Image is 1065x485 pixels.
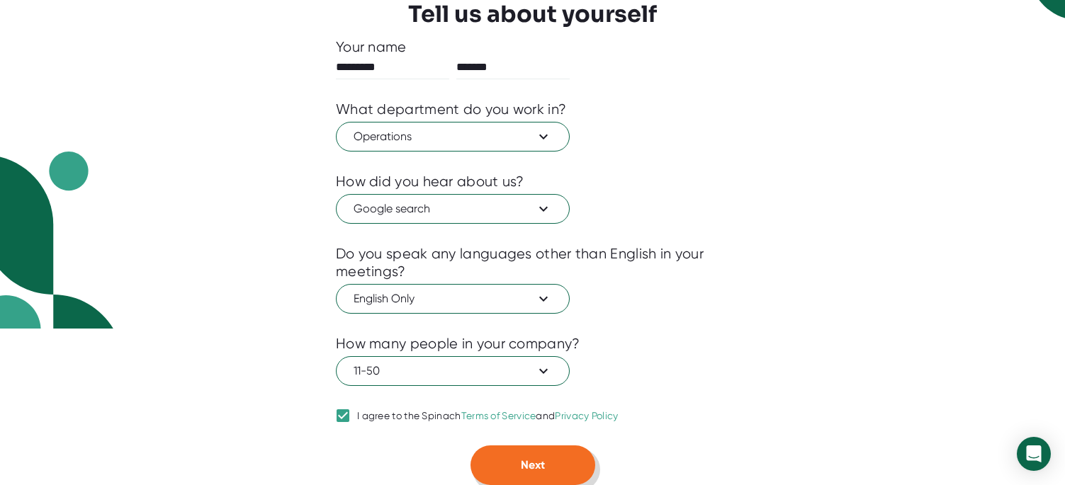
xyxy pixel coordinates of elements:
button: Google search [336,194,570,224]
span: 11-50 [354,363,552,380]
h3: Tell us about yourself [408,1,657,28]
span: Operations [354,128,552,145]
button: Operations [336,122,570,152]
div: How many people in your company? [336,335,580,353]
span: English Only [354,290,552,307]
div: What department do you work in? [336,101,566,118]
div: Open Intercom Messenger [1017,437,1051,471]
a: Privacy Policy [555,410,618,421]
span: Next [521,458,545,472]
div: Do you speak any languages other than English in your meetings? [336,245,729,280]
div: How did you hear about us? [336,173,524,190]
button: English Only [336,284,570,314]
div: Your name [336,38,729,56]
button: Next [470,445,595,485]
span: Google search [354,200,552,217]
div: I agree to the Spinach and [357,410,619,423]
a: Terms of Service [461,410,536,421]
button: 11-50 [336,356,570,386]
